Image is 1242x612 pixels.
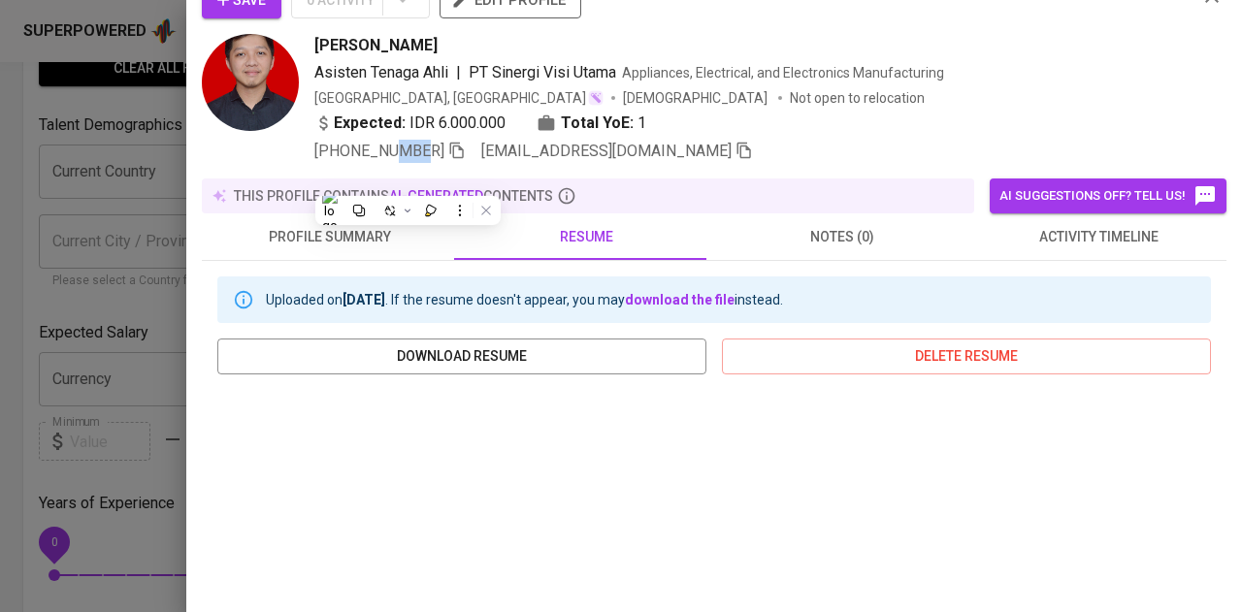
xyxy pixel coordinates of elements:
[217,338,706,374] button: download resume
[213,225,446,249] span: profile summary
[588,90,604,106] img: magic_wand.svg
[623,88,770,108] span: [DEMOGRAPHIC_DATA]
[456,61,461,84] span: |
[722,338,1211,374] button: delete resume
[637,112,646,135] span: 1
[726,225,959,249] span: notes (0)
[469,63,616,81] span: PT Sinergi Visi Utama
[234,186,553,206] p: this profile contains contents
[561,112,634,135] b: Total YoE:
[314,88,604,108] div: [GEOGRAPHIC_DATA], [GEOGRAPHIC_DATA]
[982,225,1215,249] span: activity timeline
[622,65,944,81] span: Appliances, Electrical, and Electronics Manufacturing
[737,344,1195,369] span: delete resume
[999,184,1217,208] span: AI suggestions off? Tell us!
[343,292,385,307] b: [DATE]
[202,34,299,131] img: c333bfdc46e3aeb14c365662609777d0.jpg
[334,112,406,135] b: Expected:
[790,88,925,108] p: Not open to relocation
[233,344,691,369] span: download resume
[314,34,438,57] span: [PERSON_NAME]
[314,112,506,135] div: IDR 6.000.000
[314,142,444,160] span: [PHONE_NUMBER]
[625,292,735,307] a: download the file
[990,178,1226,213] button: AI suggestions off? Tell us!
[470,225,703,249] span: resume
[481,142,732,160] span: [EMAIL_ADDRESS][DOMAIN_NAME]
[314,63,448,81] span: Asisten Tenaga Ahli
[266,282,783,317] div: Uploaded on . If the resume doesn't appear, you may instead.
[389,188,483,204] span: AI-generated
